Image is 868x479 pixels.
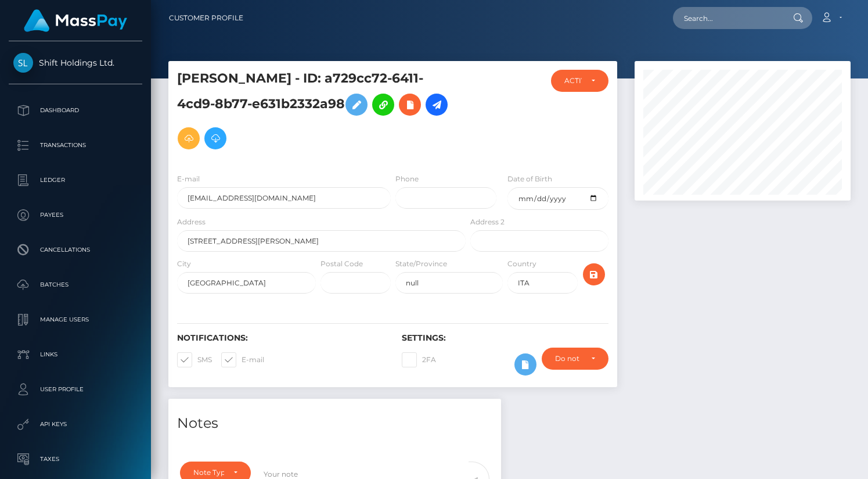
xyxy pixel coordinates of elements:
[169,6,243,30] a: Customer Profile
[395,174,419,184] label: Phone
[13,241,138,259] p: Cancellations
[9,410,142,439] a: API Keys
[402,352,436,367] label: 2FA
[551,70,608,92] button: ACTIVE
[426,94,448,116] a: Initiate Payout
[177,413,492,434] h4: Notes
[555,354,582,363] div: Do not require
[177,333,384,343] h6: Notifications:
[221,352,264,367] label: E-mail
[9,305,142,334] a: Manage Users
[177,217,206,227] label: Address
[13,276,138,294] p: Batches
[13,102,138,119] p: Dashboard
[9,375,142,404] a: User Profile
[177,174,200,184] label: E-mail
[320,259,363,269] label: Postal Code
[673,7,782,29] input: Search...
[177,352,212,367] label: SMS
[13,206,138,224] p: Payees
[9,166,142,195] a: Ledger
[507,259,536,269] label: Country
[470,217,505,227] label: Address 2
[9,58,142,68] span: Shift Holdings Ltd.
[9,270,142,299] a: Batches
[13,381,138,398] p: User Profile
[564,76,582,85] div: ACTIVE
[402,333,609,343] h6: Settings:
[9,340,142,369] a: Links
[193,468,224,477] div: Note Type
[13,451,138,468] p: Taxes
[13,416,138,433] p: API Keys
[24,9,127,32] img: MassPay Logo
[177,70,459,155] h5: [PERSON_NAME] - ID: a729cc72-6411-4cd9-8b77-e631b2332a98
[9,235,142,264] a: Cancellations
[542,348,608,370] button: Do not require
[395,259,447,269] label: State/Province
[13,346,138,363] p: Links
[13,137,138,154] p: Transactions
[177,259,191,269] label: City
[13,171,138,189] p: Ledger
[13,311,138,328] p: Manage Users
[507,174,552,184] label: Date of Birth
[9,445,142,474] a: Taxes
[9,201,142,230] a: Payees
[9,96,142,125] a: Dashboard
[9,131,142,160] a: Transactions
[13,53,33,73] img: Shift Holdings Ltd.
